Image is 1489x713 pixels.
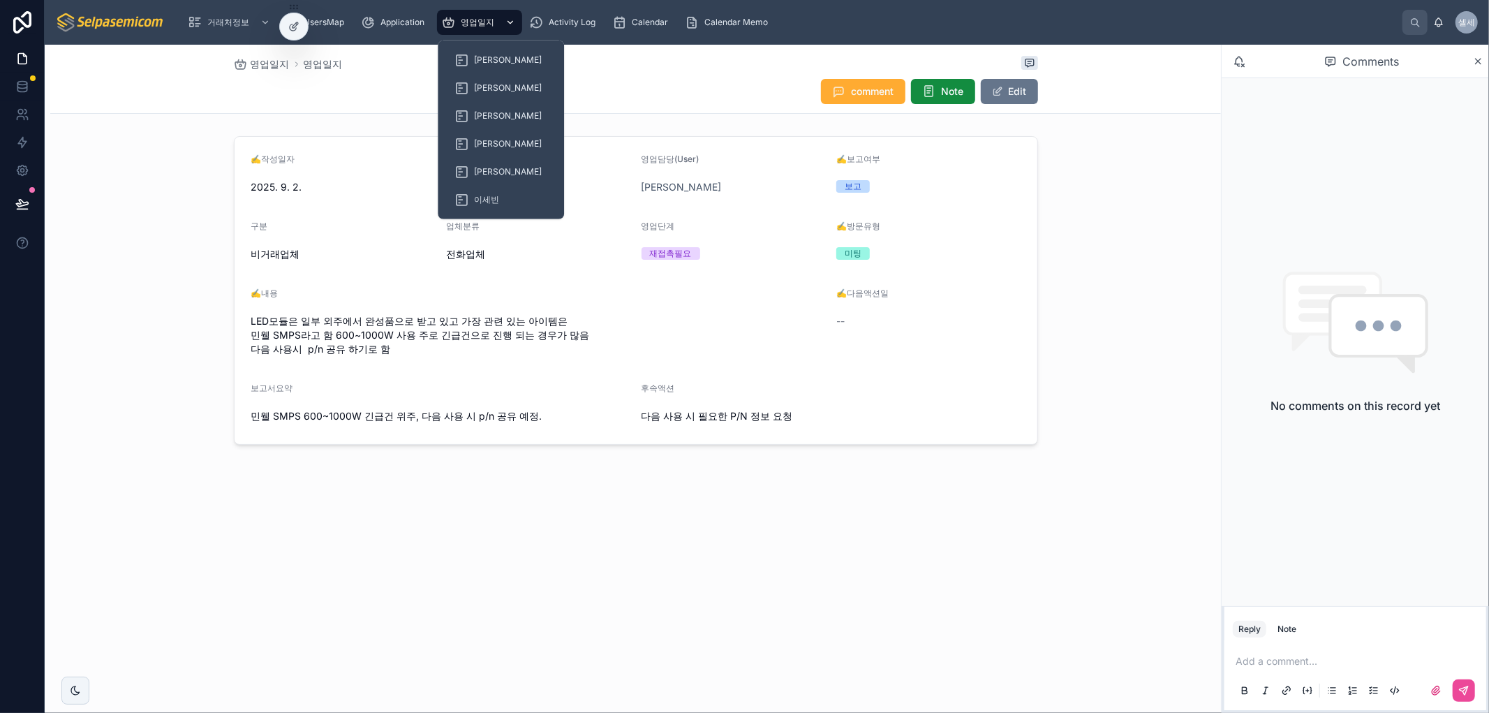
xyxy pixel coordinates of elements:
span: Activity Log [549,17,595,28]
span: 거래처정보 [207,17,249,28]
a: 영업일지 [234,57,290,71]
span: Calendar [632,17,668,28]
span: UsersMap [304,17,344,28]
button: comment [821,79,905,104]
div: 재접촉필요 [650,247,692,260]
button: Note [1272,621,1302,638]
span: ✍️작성일자 [251,154,295,164]
span: 이세빈 [474,194,499,205]
div: 보고 [845,180,861,193]
span: comment [852,84,894,98]
a: Calendar [608,10,678,35]
a: 영업일지 [304,57,343,71]
a: 거래처정보 [184,10,277,35]
span: Calendar Memo [704,17,768,28]
span: 영업일지 [251,57,290,71]
span: 보고서요약 [251,383,293,393]
span: 후속액션 [642,383,675,393]
button: Reply [1233,621,1266,638]
span: 비거래업체 [251,247,300,261]
a: [PERSON_NAME] [446,103,556,128]
span: 셀세 [1458,17,1475,28]
span: 영업일지 [461,17,494,28]
span: 업체분류 [446,221,480,231]
span: 2025. 9. 2. [251,180,436,194]
span: [PERSON_NAME] [474,54,542,66]
span: 민웰 SMPS 600~1000W 긴급건 위주, 다음 사용 시 p/n 공유 예정. [251,409,630,423]
span: 구분 [251,221,268,231]
span: Comments [1342,53,1399,70]
div: scrollable content [177,7,1402,38]
a: UsersMap [280,10,354,35]
span: 영업단계 [642,221,675,231]
a: [PERSON_NAME] [446,47,556,73]
a: 영업일지 [437,10,522,35]
a: [PERSON_NAME] [446,159,556,184]
img: App logo [56,11,165,34]
button: Edit [981,79,1038,104]
span: Note [942,84,964,98]
span: -- [836,314,845,328]
div: Note [1277,624,1296,635]
span: [PERSON_NAME] [474,166,542,177]
span: ✍️내용 [251,288,279,298]
a: [PERSON_NAME] [642,180,722,194]
button: Note [911,79,975,104]
a: Application [357,10,434,35]
span: ✍️보고여부 [836,154,880,164]
span: LED모듈은 일부 외주에서 완성품으로 받고 있고 가장 관련 있는 아이템은 민웰 SMPS라고 함 600~1000W 사용 주로 긴급건으로 진행 되는 경우가 많음 다음 사용시 p/... [251,314,826,356]
a: [PERSON_NAME] [446,131,556,156]
span: Application [380,17,424,28]
a: 이세빈 [446,187,556,212]
div: 미팅 [845,247,861,260]
h2: No comments on this record yet [1271,397,1440,414]
span: 다음 사용 시 필요한 P/N 정보 요청 [642,409,1021,423]
a: Calendar Memo [681,10,778,35]
span: [PERSON_NAME] [474,110,542,122]
span: 영업담당(User) [642,154,699,164]
span: [PERSON_NAME] [474,138,542,149]
span: ✍️방문유형 [836,221,880,231]
span: [PERSON_NAME] [474,82,542,94]
a: [PERSON_NAME] [446,75,556,101]
a: Activity Log [525,10,605,35]
span: ✍️다음액션일 [836,288,889,298]
span: 전화업체 [446,247,485,261]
